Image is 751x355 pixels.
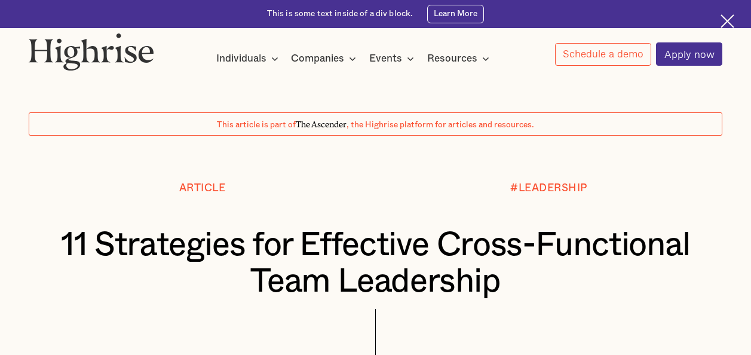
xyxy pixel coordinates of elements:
[217,121,296,129] span: This article is part of
[179,182,226,194] div: Article
[58,227,694,301] h1: 11 Strategies for Effective Cross-Functional Team Leadership
[510,182,587,194] div: #LEADERSHIP
[296,118,347,127] span: The Ascender
[369,51,418,66] div: Events
[216,51,266,66] div: Individuals
[369,51,402,66] div: Events
[427,51,477,66] div: Resources
[427,51,493,66] div: Resources
[216,51,282,66] div: Individuals
[656,42,722,66] a: Apply now
[347,121,534,129] span: , the Highrise platform for articles and resources.
[427,5,484,23] a: Learn More
[291,51,360,66] div: Companies
[29,33,154,71] img: Highrise logo
[721,14,734,28] img: Cross icon
[555,43,652,66] a: Schedule a demo
[267,8,413,20] div: This is some text inside of a div block.
[291,51,344,66] div: Companies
